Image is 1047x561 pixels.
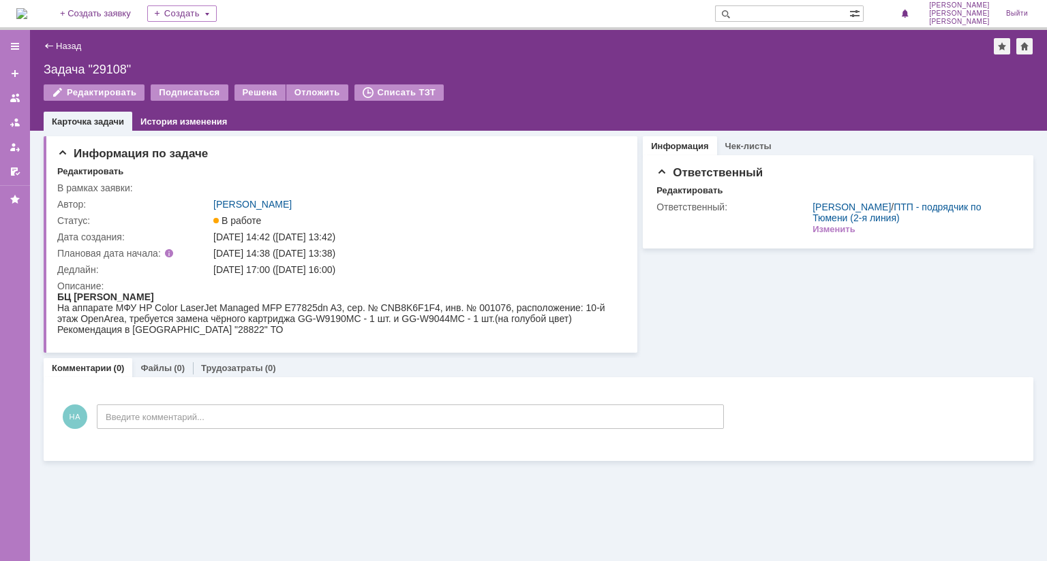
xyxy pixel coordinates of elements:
[213,215,261,226] span: В работе
[725,141,772,151] a: Чек-листы
[813,202,981,223] a: ПТП - подрядчик по Тюмени (2-я линия)
[213,248,618,259] div: [DATE] 14:38 ([DATE] 13:38)
[57,147,208,160] span: Информация по задаче
[849,6,863,19] span: Расширенный поиск
[4,112,26,133] a: Заявки в моей ответственности
[16,8,27,19] img: logo
[57,166,123,177] div: Редактировать
[929,1,990,10] span: [PERSON_NAME]
[929,18,990,26] span: [PERSON_NAME]
[52,363,112,373] a: Комментарии
[57,264,211,275] div: Дедлайн:
[63,404,87,429] span: НА
[56,41,81,51] a: Назад
[994,38,1010,54] div: Добавить в избранное
[656,166,763,179] span: Ответственный
[57,199,211,210] div: Автор:
[57,231,211,242] div: Дата создания:
[114,363,125,373] div: (0)
[140,116,227,127] a: История изменения
[201,363,263,373] a: Трудозатраты
[4,63,26,84] a: Создать заявку
[140,363,172,373] a: Файлы
[213,199,292,210] a: [PERSON_NAME]
[656,202,810,212] div: Ответственный:
[213,231,618,242] div: [DATE] 14:42 ([DATE] 13:42)
[213,264,618,275] div: [DATE] 17:00 ([DATE] 16:00)
[16,8,27,19] a: Перейти на домашнюю страницу
[651,141,708,151] a: Информация
[4,161,26,182] a: Мои согласования
[813,224,855,235] div: Изменить
[57,248,194,259] div: Плановая дата начала:
[4,136,26,158] a: Мои заявки
[57,182,211,193] div: В рамках заявки:
[52,116,124,127] a: Карточка задачи
[265,363,276,373] div: (0)
[1016,38,1033,54] div: Сделать домашней страницей
[147,5,217,22] div: Создать
[44,63,1033,76] div: Задача "29108"
[57,215,211,226] div: Статус:
[813,202,1013,223] div: /
[813,202,891,212] a: [PERSON_NAME]
[4,87,26,109] a: Заявки на командах
[174,363,185,373] div: (0)
[656,185,723,196] div: Редактировать
[57,280,621,291] div: Описание:
[929,10,990,18] span: [PERSON_NAME]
